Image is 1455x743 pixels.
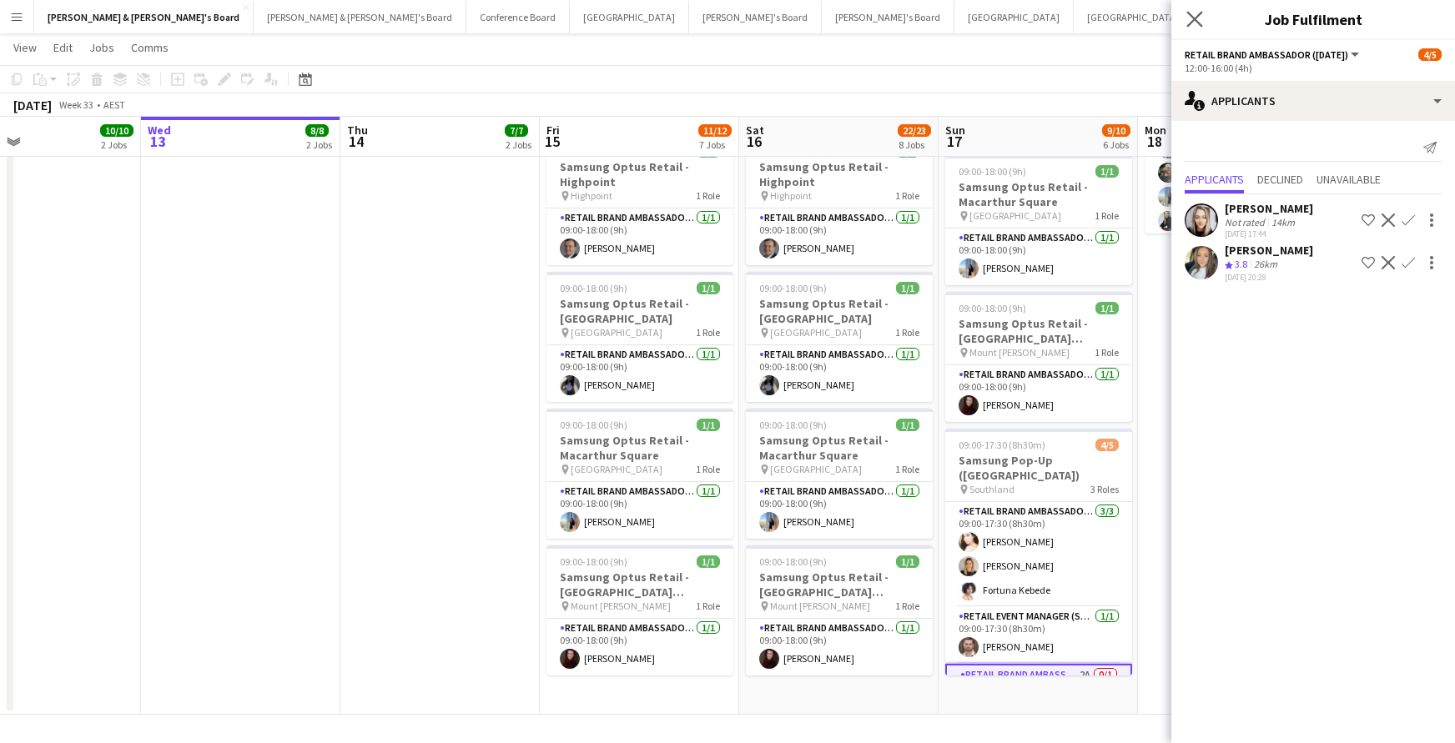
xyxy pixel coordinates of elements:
[546,619,733,675] app-card-role: RETAIL Brand Ambassador (Mon - Fri)1/109:00-18:00 (9h)[PERSON_NAME]
[959,302,1026,314] span: 09:00-18:00 (9h)
[1317,173,1381,185] span: Unavailable
[698,124,732,137] span: 11/12
[945,292,1132,422] app-job-card: 09:00-18:00 (9h)1/1Samsung Optus Retail - [GEOGRAPHIC_DATA][PERSON_NAME] Mount [PERSON_NAME]1 Rol...
[759,419,827,431] span: 09:00-18:00 (9h)
[546,296,733,326] h3: Samsung Optus Retail - [GEOGRAPHIC_DATA]
[895,600,919,612] span: 1 Role
[1142,132,1166,151] span: 18
[560,419,627,431] span: 09:00-18:00 (9h)
[945,429,1132,675] app-job-card: 09:00-17:30 (8h30m)4/5Samsung Pop-Up ([GEOGRAPHIC_DATA]) Southland3 RolesRETAIL Brand Ambassador ...
[546,272,733,402] app-job-card: 09:00-18:00 (9h)1/1Samsung Optus Retail - [GEOGRAPHIC_DATA] [GEOGRAPHIC_DATA]1 RoleRETAIL Brand A...
[560,555,627,568] span: 09:00-18:00 (9h)
[1102,124,1130,137] span: 9/10
[347,123,368,138] span: Thu
[145,132,171,151] span: 13
[959,165,1026,178] span: 09:00-18:00 (9h)
[696,600,720,612] span: 1 Role
[969,483,1014,495] span: Southland
[945,365,1132,422] app-card-role: RETAIL Brand Ambassador ([DATE])1/109:00-18:00 (9h)[PERSON_NAME]
[7,37,43,58] a: View
[546,208,733,265] app-card-role: RETAIL Brand Ambassador (Mon - Fri)1/109:00-18:00 (9h)[PERSON_NAME]
[100,124,133,137] span: 10/10
[746,433,933,463] h3: Samsung Optus Retail - Macarthur Square
[895,326,919,339] span: 1 Role
[945,502,1132,607] app-card-role: RETAIL Brand Ambassador ([DATE])3/309:00-17:30 (8h30m)[PERSON_NAME][PERSON_NAME]Fortuna Kebede
[945,179,1132,209] h3: Samsung Optus Retail - Macarthur Square
[943,132,965,151] span: 17
[1171,81,1455,121] div: Applicants
[1095,302,1119,314] span: 1/1
[896,419,919,431] span: 1/1
[770,600,870,612] span: Mount [PERSON_NAME]
[945,155,1132,285] app-job-card: 09:00-18:00 (9h)1/1Samsung Optus Retail - Macarthur Square [GEOGRAPHIC_DATA]1 RoleRETAIL Brand Am...
[83,37,121,58] a: Jobs
[1225,201,1313,216] div: [PERSON_NAME]
[945,453,1132,483] h3: Samsung Pop-Up ([GEOGRAPHIC_DATA])
[899,138,930,151] div: 8 Jobs
[759,555,827,568] span: 09:00-18:00 (9h)
[1074,1,1271,33] button: [GEOGRAPHIC_DATA]/Gold Coast Winter
[131,40,169,55] span: Comms
[1225,228,1313,239] div: [DATE] 17:44
[1251,258,1281,272] div: 26km
[895,189,919,202] span: 1 Role
[746,123,764,138] span: Sat
[546,409,733,539] div: 09:00-18:00 (9h)1/1Samsung Optus Retail - Macarthur Square [GEOGRAPHIC_DATA]1 RoleRETAIL Brand Am...
[759,282,827,294] span: 09:00-18:00 (9h)
[896,282,919,294] span: 1/1
[570,1,689,33] button: [GEOGRAPHIC_DATA]
[1185,48,1362,61] button: RETAIL Brand Ambassador ([DATE])
[148,123,171,138] span: Wed
[1185,173,1244,185] span: Applicants
[13,97,52,113] div: [DATE]
[746,208,933,265] app-card-role: RETAIL Brand Ambassador ([DATE])1/109:00-18:00 (9h)[PERSON_NAME]
[697,282,720,294] span: 1/1
[895,463,919,475] span: 1 Role
[89,40,114,55] span: Jobs
[254,1,466,33] button: [PERSON_NAME] & [PERSON_NAME]'s Board
[954,1,1074,33] button: [GEOGRAPHIC_DATA]
[101,138,133,151] div: 2 Jobs
[1225,243,1313,258] div: [PERSON_NAME]
[571,326,662,339] span: [GEOGRAPHIC_DATA]
[696,326,720,339] span: 1 Role
[1225,272,1313,283] div: [DATE] 20:28
[945,228,1132,285] app-card-role: RETAIL Brand Ambassador ([DATE])1/109:00-18:00 (9h)[PERSON_NAME]
[945,664,1132,724] app-card-role: RETAIL Brand Ambassador ([DATE])2A0/1
[746,159,933,189] h3: Samsung Optus Retail - Highpoint
[743,132,764,151] span: 16
[699,138,731,151] div: 7 Jobs
[746,619,933,675] app-card-role: RETAIL Brand Ambassador ([DATE])1/109:00-18:00 (9h)[PERSON_NAME]
[697,555,720,568] span: 1/1
[1185,48,1348,61] span: RETAIL Brand Ambassador (Sunday)
[103,98,125,111] div: AEST
[746,272,933,402] app-job-card: 09:00-18:00 (9h)1/1Samsung Optus Retail - [GEOGRAPHIC_DATA] [GEOGRAPHIC_DATA]1 RoleRETAIL Brand A...
[1145,123,1166,138] span: Mon
[546,570,733,600] h3: Samsung Optus Retail - [GEOGRAPHIC_DATA][PERSON_NAME]
[896,555,919,568] span: 1/1
[506,138,531,151] div: 2 Jobs
[746,545,933,675] app-job-card: 09:00-18:00 (9h)1/1Samsung Optus Retail - [GEOGRAPHIC_DATA][PERSON_NAME] Mount [PERSON_NAME]1 Rol...
[571,463,662,475] span: [GEOGRAPHIC_DATA]
[1095,439,1119,451] span: 4/5
[1090,483,1119,495] span: 3 Roles
[466,1,570,33] button: Conference Board
[696,463,720,475] span: 1 Role
[746,482,933,539] app-card-role: RETAIL Brand Ambassador ([DATE])1/109:00-18:00 (9h)[PERSON_NAME]
[696,189,720,202] span: 1 Role
[746,345,933,402] app-card-role: RETAIL Brand Ambassador ([DATE])1/109:00-18:00 (9h)[PERSON_NAME]
[124,37,175,58] a: Comms
[546,545,733,675] app-job-card: 09:00-18:00 (9h)1/1Samsung Optus Retail - [GEOGRAPHIC_DATA][PERSON_NAME] Mount [PERSON_NAME]1 Rol...
[1225,216,1268,228] div: Not rated
[546,482,733,539] app-card-role: RETAIL Brand Ambassador (Mon - Fri)1/109:00-18:00 (9h)[PERSON_NAME]
[1145,60,1332,286] app-card-role: RETAIL Brand Ambassador (Mon - Fri)11A6/809:30-16:30 (7h)[PERSON_NAME]Heaven [PERSON_NAME][PERSON...
[1171,8,1455,30] h3: Job Fulfilment
[1418,48,1442,61] span: 4/5
[746,570,933,600] h3: Samsung Optus Retail - [GEOGRAPHIC_DATA][PERSON_NAME]
[305,124,329,137] span: 8/8
[1095,346,1119,359] span: 1 Role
